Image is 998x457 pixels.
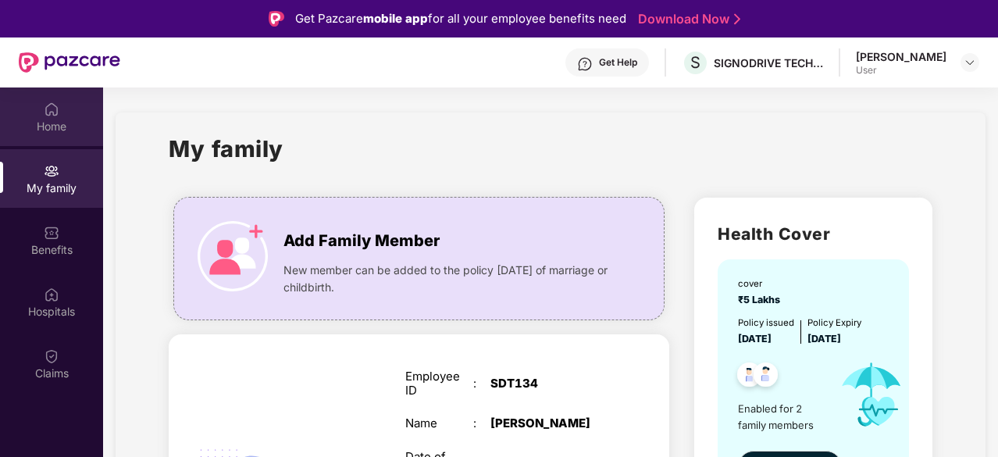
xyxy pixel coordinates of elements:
[738,316,794,330] div: Policy issued
[964,56,976,69] img: svg+xml;base64,PHN2ZyBpZD0iRHJvcGRvd24tMzJ4MzIiIHhtbG5zPSJodHRwOi8vd3d3LnczLm9yZy8yMDAwL3N2ZyIgd2...
[473,377,490,391] div: :
[599,56,637,69] div: Get Help
[44,163,59,179] img: svg+xml;base64,PHN2ZyB3aWR0aD0iMjAiIGhlaWdodD0iMjAiIHZpZXdCb3g9IjAgMCAyMCAyMCIgZmlsbD0ibm9uZSIgeG...
[738,277,785,291] div: cover
[718,221,908,247] h2: Health Cover
[577,56,593,72] img: svg+xml;base64,PHN2ZyBpZD0iSGVscC0zMngzMiIgeG1sbnM9Imh0dHA6Ly93d3cudzMub3JnLzIwMDAvc3ZnIiB3aWR0aD...
[690,53,700,72] span: S
[44,102,59,117] img: svg+xml;base64,PHN2ZyBpZD0iSG9tZSIgeG1sbnM9Imh0dHA6Ly93d3cudzMub3JnLzIwMDAvc3ZnIiB3aWR0aD0iMjAiIG...
[490,416,609,430] div: [PERSON_NAME]
[738,333,772,345] span: [DATE]
[44,287,59,302] img: svg+xml;base64,PHN2ZyBpZD0iSG9zcGl0YWxzIiB4bWxucz0iaHR0cDovL3d3dy53My5vcmcvMjAwMC9zdmciIHdpZHRoPS...
[295,9,626,28] div: Get Pazcare for all your employee benefits need
[738,294,785,305] span: ₹5 Lakhs
[714,55,823,70] div: SIGNODRIVE TECHNOLOGIES PRIVATE LIMITED
[363,11,428,26] strong: mobile app
[198,221,268,291] img: icon
[473,416,490,430] div: :
[856,49,946,64] div: [PERSON_NAME]
[807,316,861,330] div: Policy Expiry
[734,11,740,27] img: Stroke
[405,416,473,430] div: Name
[169,131,283,166] h1: My family
[44,225,59,241] img: svg+xml;base64,PHN2ZyBpZD0iQmVuZWZpdHMiIHhtbG5zPSJodHRwOi8vd3d3LnczLm9yZy8yMDAwL3N2ZyIgd2lkdGg9Ij...
[44,348,59,364] img: svg+xml;base64,PHN2ZyBpZD0iQ2xhaW0iIHhtbG5zPSJodHRwOi8vd3d3LnczLm9yZy8yMDAwL3N2ZyIgd2lkdGg9IjIwIi...
[269,11,284,27] img: Logo
[730,358,768,396] img: svg+xml;base64,PHN2ZyB4bWxucz0iaHR0cDovL3d3dy53My5vcmcvMjAwMC9zdmciIHdpZHRoPSI0OC45NDMiIGhlaWdodD...
[283,262,615,296] span: New member can be added to the policy [DATE] of marriage or childbirth.
[807,333,841,345] span: [DATE]
[19,52,120,73] img: New Pazcare Logo
[738,401,828,433] span: Enabled for 2 family members
[638,11,736,27] a: Download Now
[405,370,473,398] div: Employee ID
[747,358,785,396] img: svg+xml;base64,PHN2ZyB4bWxucz0iaHR0cDovL3d3dy53My5vcmcvMjAwMC9zdmciIHdpZHRoPSI0OC45NDMiIGhlaWdodD...
[856,64,946,77] div: User
[828,347,916,443] img: icon
[490,377,609,391] div: SDT134
[283,229,440,253] span: Add Family Member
